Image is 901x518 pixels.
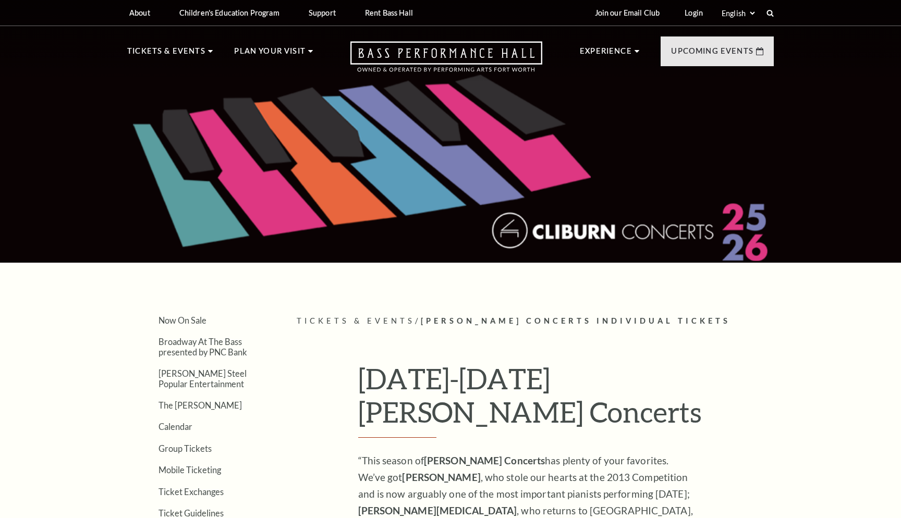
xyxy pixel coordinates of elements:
[297,315,774,328] p: /
[159,487,224,497] a: Ticket Exchanges
[358,362,713,438] h2: [DATE]-[DATE] [PERSON_NAME] Concerts
[297,316,415,325] span: Tickets & Events
[671,45,753,64] p: Upcoming Events
[159,465,221,475] a: Mobile Ticketing
[402,471,480,483] strong: [PERSON_NAME]
[159,315,206,325] a: Now On Sale
[159,368,247,388] a: [PERSON_NAME] Steel Popular Entertainment
[159,508,224,518] a: Ticket Guidelines
[424,454,545,466] strong: [PERSON_NAME] Concerts
[127,45,205,64] p: Tickets & Events
[179,8,279,17] p: Children's Education Program
[159,400,242,410] a: The [PERSON_NAME]
[159,422,192,431] a: Calendar
[580,45,632,64] p: Experience
[720,8,757,18] select: Select:
[365,8,413,17] p: Rent Bass Hall
[358,504,517,516] strong: [PERSON_NAME][MEDICAL_DATA]
[159,337,247,356] a: Broadway At The Bass presented by PNC Bank
[129,8,150,17] p: About
[234,45,306,64] p: Plan Your Visit
[309,8,336,17] p: Support
[159,443,212,453] a: Group Tickets
[421,316,730,325] span: [PERSON_NAME] Concerts Individual Tickets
